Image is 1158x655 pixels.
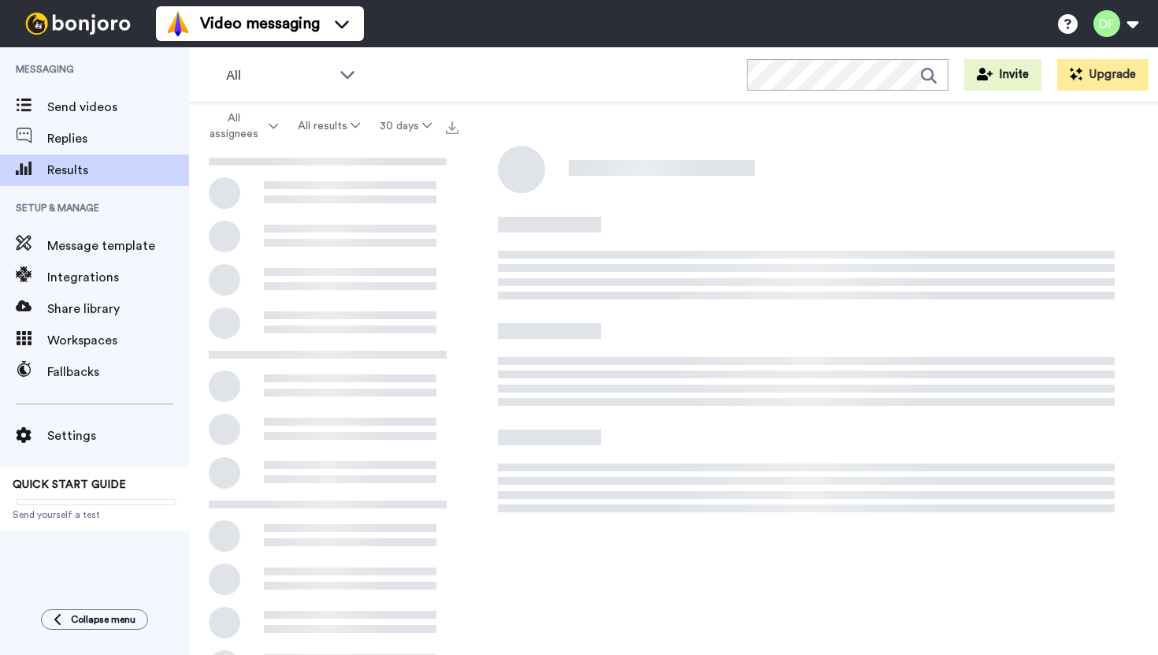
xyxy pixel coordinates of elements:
[13,508,176,521] span: Send yourself a test
[47,161,189,180] span: Results
[288,112,370,140] button: All results
[47,268,189,287] span: Integrations
[226,66,332,85] span: All
[446,121,458,134] img: export.svg
[19,13,137,35] img: bj-logo-header-white.svg
[964,59,1041,91] button: Invite
[441,114,463,138] button: Export all results that match these filters now.
[47,98,189,117] span: Send videos
[369,112,441,140] button: 30 days
[13,479,126,490] span: QUICK START GUIDE
[47,129,189,148] span: Replies
[47,363,189,381] span: Fallbacks
[192,104,288,148] button: All assignees
[71,613,135,626] span: Collapse menu
[47,300,189,318] span: Share library
[165,11,191,36] img: vm-color.svg
[200,13,320,35] span: Video messaging
[202,110,265,142] span: All assignees
[41,609,148,630] button: Collapse menu
[47,236,189,255] span: Message template
[47,426,189,445] span: Settings
[47,331,189,350] span: Workspaces
[1057,59,1149,91] button: Upgrade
